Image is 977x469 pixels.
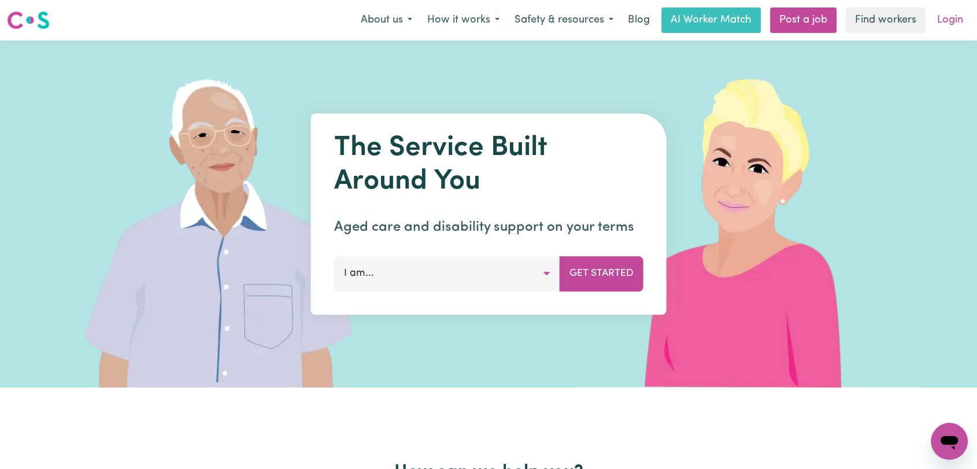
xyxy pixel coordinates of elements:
[621,8,657,33] a: Blog
[770,8,837,33] a: Post a job
[560,256,643,291] button: Get Started
[334,132,643,198] h1: The Service Built Around You
[661,8,761,33] a: AI Worker Match
[930,8,970,33] a: Login
[846,8,926,33] a: Find workers
[420,8,507,32] button: How it works
[334,217,643,238] p: Aged care and disability support on your terms
[507,8,621,32] button: Safety & resources
[334,256,560,291] button: I am...
[931,423,968,460] iframe: Button to launch messaging window
[7,7,50,34] a: Careseekers logo
[7,10,50,31] img: Careseekers logo
[353,8,420,32] button: About us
